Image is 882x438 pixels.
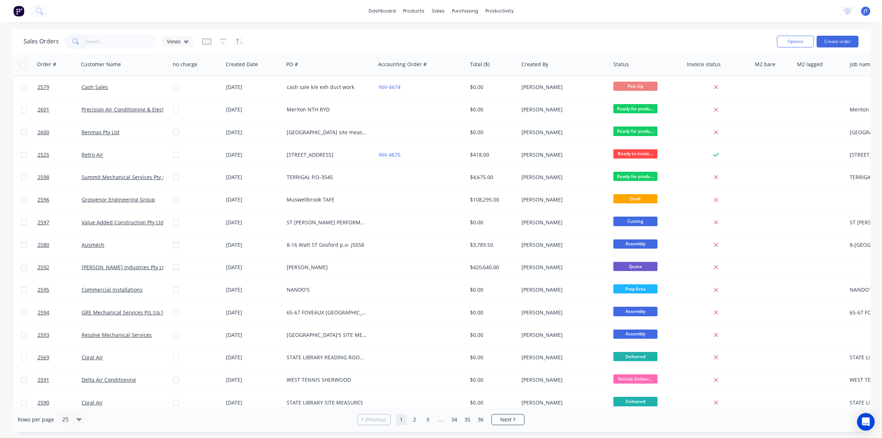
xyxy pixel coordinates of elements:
span: Previous [366,416,387,423]
div: STATE LIBRARY SITE MEASURES [287,399,368,406]
div: [DATE] [226,309,281,316]
a: Value Added Construction Pty Ltd [82,219,164,226]
a: Coral Air [82,399,103,406]
div: $0.00 [470,354,513,361]
a: Page 35 [462,414,473,425]
a: 2525 [37,144,82,166]
a: 2596 [37,189,82,211]
div: [PERSON_NAME] [521,196,603,203]
span: Assembly [613,330,657,339]
div: [PERSON_NAME] [521,106,603,113]
a: 2580 [37,234,82,256]
div: [DATE] [226,196,281,203]
div: [DATE] [226,151,281,159]
div: Accounting Order # [378,61,427,68]
a: Jump forward [435,414,447,425]
div: Invoice status [687,61,721,68]
a: 2579 [37,76,82,98]
div: 65-67 FOVEAUX [GEOGRAPHIC_DATA] SITE MEASURE KITCHEN EXH [287,309,368,316]
a: Page 34 [449,414,460,425]
span: Views [167,38,181,45]
span: 2598 [37,174,49,181]
a: GRE Mechanical Services P/L t/a [PERSON_NAME] & [PERSON_NAME] [82,309,250,316]
div: Open Intercom Messenger [857,413,875,431]
span: Quote [613,262,657,271]
div: Meriton NTH RYD [287,106,368,113]
a: 2601 [37,99,82,121]
a: Page 1 is your current page [396,414,407,425]
span: Pick Up [613,82,657,91]
div: no charge [173,61,197,68]
div: [PERSON_NAME] [521,219,603,226]
a: Precision Air Conditioning & Electrical Pty Ltd [82,106,193,113]
div: [PERSON_NAME] [521,286,603,293]
span: 2590 [37,399,49,406]
span: 2601 [37,106,49,113]
span: Ready for produ... [613,104,657,113]
div: 8-16 Watt ST Gosford p.o- j5558 [287,241,368,249]
div: $0.00 [470,331,513,339]
div: [DATE] [226,399,281,406]
div: Status [613,61,629,68]
a: INV-4674 [379,83,401,90]
a: 2569 [37,346,82,368]
span: 2593 [37,331,49,339]
div: [DATE] [226,331,281,339]
div: STATE LIBRARY READING ROOMS SITE MEASURES [287,354,368,361]
div: sales [428,6,448,17]
div: $0.00 [470,376,513,384]
span: Assembly [613,307,657,316]
span: 2579 [37,83,49,91]
span: Draft [613,194,657,203]
div: [PERSON_NAME] [521,331,603,339]
div: [PERSON_NAME] [521,264,603,271]
div: TERRIGAL P.O-3545 [287,174,368,181]
a: 2594 [37,302,82,324]
div: $108,295.00 [470,196,513,203]
a: 2597 [37,211,82,234]
div: [DATE] [226,106,281,113]
a: 2600 [37,121,82,143]
a: Grosvenor Engineering Group [82,196,155,203]
div: WEST TENNIS SHERWOOD [287,376,368,384]
div: [STREET_ADDRESS] [287,151,368,159]
span: Next [500,416,512,423]
button: Create order [817,36,858,47]
a: Ausmech [82,241,104,248]
div: PO # [286,61,298,68]
div: Total ($) [470,61,490,68]
span: Delivered [613,352,657,361]
div: Created Date [226,61,258,68]
div: $0.00 [470,219,513,226]
div: $0.00 [470,286,513,293]
a: Summit Mechanical Services Pty Ltd [82,174,170,181]
a: 2593 [37,324,82,346]
a: Commercial Installations [82,286,143,293]
div: M2 lagged [797,61,823,68]
a: Page 2 [409,414,420,425]
span: Delivered [613,397,657,406]
div: [PERSON_NAME] [521,174,603,181]
div: [DATE] [226,129,281,136]
div: [PERSON_NAME] [521,129,603,136]
div: $418.00 [470,151,513,159]
div: [PERSON_NAME] [521,83,603,91]
div: [DATE] [226,174,281,181]
div: [PERSON_NAME] [521,151,603,159]
div: [DATE] [226,286,281,293]
span: 2580 [37,241,49,249]
div: Muswellbrook TAFE [287,196,368,203]
div: [PERSON_NAME] [287,264,368,271]
a: Coral Air [82,354,103,361]
div: Order # [37,61,56,68]
a: Previous page [358,416,390,423]
span: 2525 [37,151,49,159]
div: [PERSON_NAME] [521,241,603,249]
span: 2594 [37,309,49,316]
span: Vehicle Deliver... [613,374,657,384]
div: [DATE] [226,264,281,271]
a: 2592 [37,256,82,278]
div: cash sale k/e exh duct work [287,83,368,91]
div: Customer Name [81,61,121,68]
a: [PERSON_NAME] Industries Pty Ltd [82,264,167,271]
